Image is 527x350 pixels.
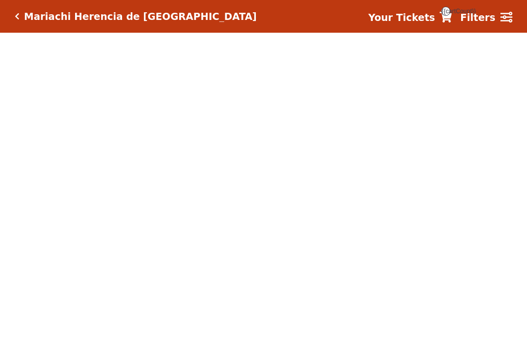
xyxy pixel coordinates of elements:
[460,12,495,23] strong: Filters
[368,10,452,25] a: Your Tickets {{cartCount}}
[15,13,19,20] a: Click here to go back to filters
[441,7,450,16] span: {{cartCount}}
[460,10,512,25] a: Filters
[368,12,435,23] strong: Your Tickets
[24,11,257,22] h5: Mariachi Herencia de [GEOGRAPHIC_DATA]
